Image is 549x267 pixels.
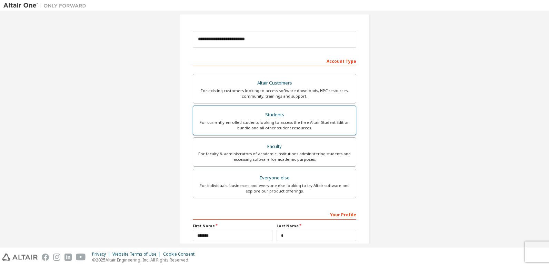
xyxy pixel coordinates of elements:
[53,254,60,261] img: instagram.svg
[92,251,112,257] div: Privacy
[197,142,352,151] div: Faculty
[197,151,352,162] div: For faculty & administrators of academic institutions administering students and accessing softwa...
[197,183,352,194] div: For individuals, businesses and everyone else looking to try Altair software and explore our prod...
[64,254,72,261] img: linkedin.svg
[193,223,272,229] label: First Name
[163,251,199,257] div: Cookie Consent
[193,209,356,220] div: Your Profile
[197,173,352,183] div: Everyone else
[193,55,356,66] div: Account Type
[112,251,163,257] div: Website Terms of Use
[197,88,352,99] div: For existing customers looking to access software downloads, HPC resources, community, trainings ...
[197,110,352,120] div: Students
[2,254,38,261] img: altair_logo.svg
[3,2,90,9] img: Altair One
[92,257,199,263] p: © 2025 Altair Engineering, Inc. All Rights Reserved.
[42,254,49,261] img: facebook.svg
[197,120,352,131] div: For currently enrolled students looking to access the free Altair Student Edition bundle and all ...
[277,223,356,229] label: Last Name
[197,78,352,88] div: Altair Customers
[76,254,86,261] img: youtube.svg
